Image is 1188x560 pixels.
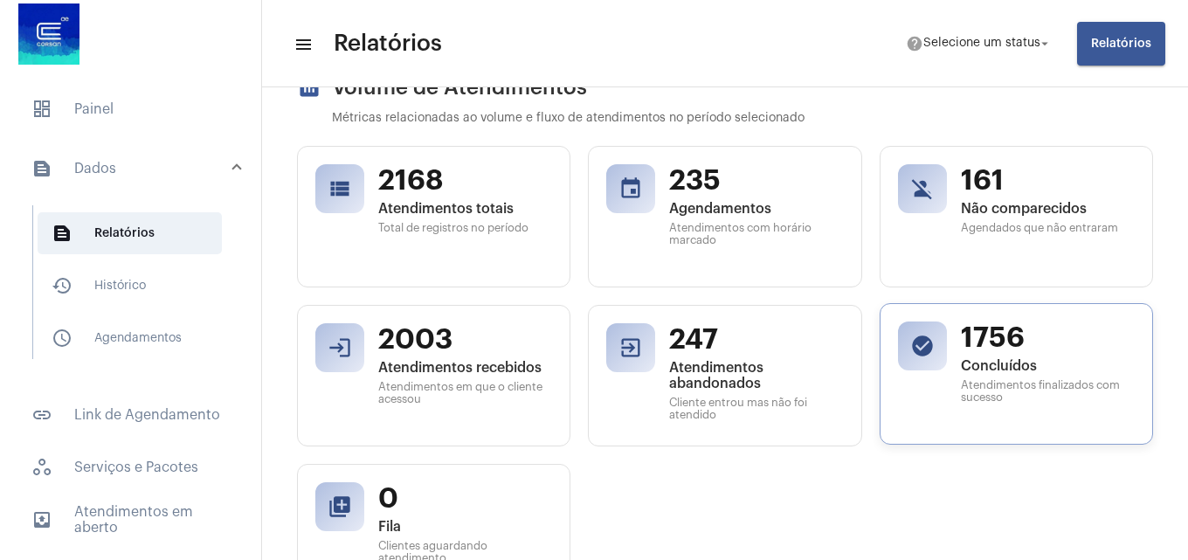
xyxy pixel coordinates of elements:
mat-icon: exit_to_app [618,335,643,360]
span: Atendimentos abandonados [669,360,843,391]
span: 161 [961,164,1135,197]
span: Relatórios [1091,38,1151,50]
mat-icon: assessment [297,75,321,100]
mat-icon: sidenav icon [52,328,73,349]
span: 235 [669,164,843,197]
mat-icon: sidenav icon [31,509,52,530]
mat-icon: sidenav icon [294,34,311,55]
span: 1756 [961,321,1135,355]
mat-icon: sidenav icon [52,275,73,296]
span: Relatórios [38,212,222,254]
span: Total de registros no período [378,222,552,234]
span: 2003 [378,323,552,356]
h2: Volume de Atendimentos [297,75,1153,100]
span: Não comparecidos [961,201,1135,217]
span: 2168 [378,164,552,197]
p: Métricas relacionadas ao volume e fluxo de atendimentos no período selecionado [332,112,1153,125]
button: Selecione um status [895,26,1063,61]
mat-expansion-panel-header: sidenav iconDados [10,141,261,197]
span: sidenav icon [31,99,52,120]
span: Agendados que não entraram [961,222,1135,234]
span: 247 [669,323,843,356]
span: Histórico [38,265,222,307]
button: Relatórios [1077,22,1165,66]
span: 0 [378,482,552,515]
span: Painel [17,88,244,130]
mat-icon: sidenav icon [52,223,73,244]
span: Agendamentos [38,317,222,359]
span: sidenav icon [31,457,52,478]
mat-icon: sidenav icon [31,404,52,425]
span: Atendimentos em que o cliente acessou [378,381,552,405]
span: Atendimentos recebidos [378,360,552,376]
div: sidenav iconDados [10,197,261,384]
span: Relatórios [334,30,442,58]
span: Selecione um status [923,38,1040,50]
span: Agendamentos [669,201,843,217]
span: Atendimentos com horário marcado [669,222,843,246]
mat-icon: help [906,35,923,52]
mat-icon: sidenav icon [31,158,52,179]
span: Atendimentos finalizados com sucesso [961,379,1135,404]
span: Serviços e Pacotes [17,446,244,488]
mat-icon: event [618,176,643,201]
span: Link de Agendamento [17,394,244,436]
mat-icon: queue [328,494,352,519]
span: Atendimentos em aberto [17,499,244,541]
span: Concluídos [961,358,1135,374]
span: Atendimentos totais [378,201,552,217]
span: Fila [378,519,552,535]
mat-panel-title: Dados [31,158,233,179]
mat-icon: arrow_drop_down [1037,36,1053,52]
mat-icon: login [328,335,352,360]
mat-icon: person_off [910,176,935,201]
mat-icon: check_circle [910,334,935,358]
span: Cliente entrou mas não foi atendido [669,397,843,421]
mat-icon: view_list [328,176,352,201]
